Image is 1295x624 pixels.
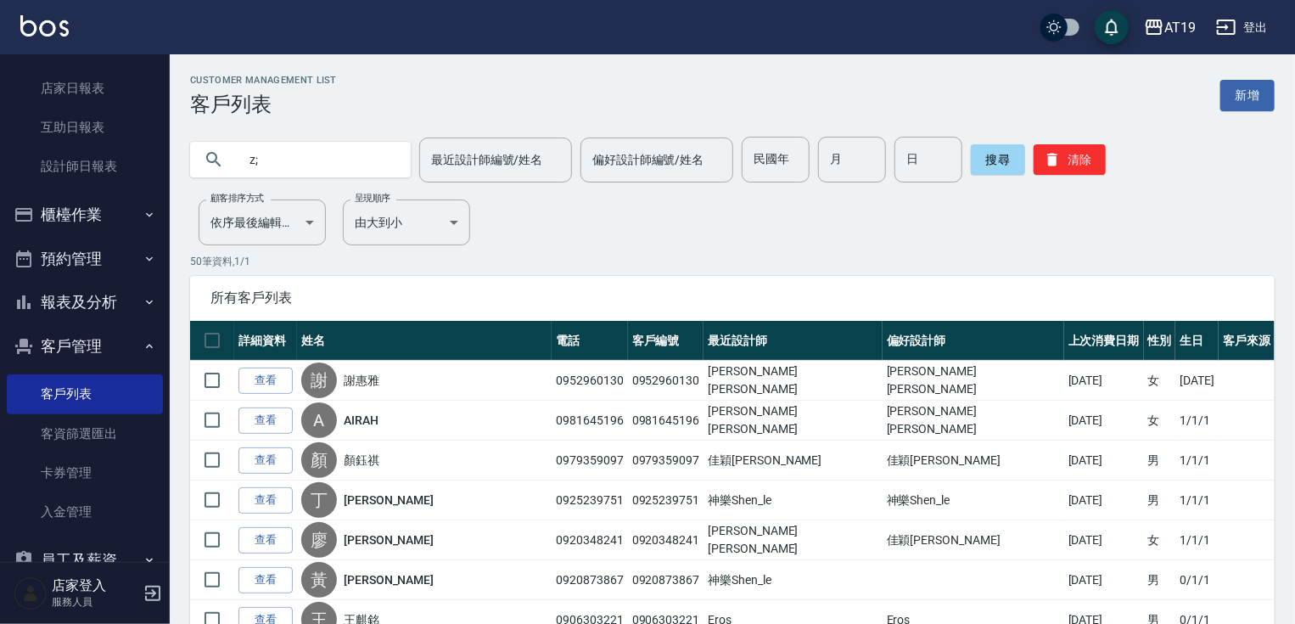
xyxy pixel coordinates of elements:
[190,75,337,86] h2: Customer Management List
[238,137,397,183] input: 搜尋關鍵字
[1209,12,1275,43] button: 登出
[1064,321,1144,361] th: 上次消費日期
[628,520,704,560] td: 0920348241
[190,254,1275,269] p: 50 筆資料, 1 / 1
[7,69,163,108] a: 店家日報表
[1064,560,1144,600] td: [DATE]
[343,200,470,245] div: 由大到小
[628,361,704,401] td: 0952960130
[628,560,704,600] td: 0920873867
[301,402,337,438] div: A
[7,324,163,368] button: 客戶管理
[1144,560,1176,600] td: 男
[1064,361,1144,401] td: [DATE]
[1144,361,1176,401] td: 女
[1034,144,1106,175] button: 清除
[883,321,1064,361] th: 偏好設計師
[7,538,163,582] button: 員工及薪資
[1219,321,1275,361] th: 客戶來源
[238,567,293,593] a: 查看
[297,321,552,361] th: 姓名
[552,560,628,600] td: 0920873867
[1144,321,1176,361] th: 性別
[344,452,379,469] a: 顏鈺祺
[7,108,163,147] a: 互助日報表
[704,361,883,401] td: [PERSON_NAME][PERSON_NAME]
[7,237,163,281] button: 預約管理
[238,368,293,394] a: 查看
[7,280,163,324] button: 報表及分析
[238,487,293,514] a: 查看
[1175,520,1219,560] td: 1/1/1
[552,441,628,481] td: 0979359097
[344,571,434,588] a: [PERSON_NAME]
[552,361,628,401] td: 0952960130
[704,481,883,520] td: 神樂Shen_le
[210,290,1254,306] span: 所有客戶列表
[344,412,378,429] a: AIRAH
[704,321,883,361] th: 最近設計師
[301,363,337,398] div: 謝
[199,200,326,245] div: 依序最後編輯時間
[704,441,883,481] td: 佳穎[PERSON_NAME]
[7,492,163,531] a: 入金管理
[1095,10,1129,44] button: save
[704,560,883,600] td: 神樂Shen_le
[628,481,704,520] td: 0925239751
[7,147,163,186] a: 設計師日報表
[1144,441,1176,481] td: 男
[628,441,704,481] td: 0979359097
[238,527,293,554] a: 查看
[52,577,138,594] h5: 店家登入
[7,374,163,413] a: 客戶列表
[238,447,293,474] a: 查看
[14,576,48,610] img: Person
[628,401,704,441] td: 0981645196
[20,15,69,37] img: Logo
[552,321,628,361] th: 電話
[883,441,1064,481] td: 佳穎[PERSON_NAME]
[883,520,1064,560] td: 佳穎[PERSON_NAME]
[552,401,628,441] td: 0981645196
[344,492,434,509] a: [PERSON_NAME]
[971,144,1025,175] button: 搜尋
[234,321,297,361] th: 詳細資料
[301,522,337,558] div: 廖
[883,401,1064,441] td: [PERSON_NAME][PERSON_NAME]
[552,520,628,560] td: 0920348241
[1137,10,1202,45] button: AT19
[238,408,293,434] a: 查看
[1064,441,1144,481] td: [DATE]
[1220,80,1275,111] a: 新增
[1064,520,1144,560] td: [DATE]
[7,193,163,237] button: 櫃檯作業
[1175,321,1219,361] th: 生日
[628,321,704,361] th: 客戶編號
[190,93,337,116] h3: 客戶列表
[704,520,883,560] td: [PERSON_NAME][PERSON_NAME]
[1175,361,1219,401] td: [DATE]
[883,481,1064,520] td: 神樂Shen_le
[1144,520,1176,560] td: 女
[344,531,434,548] a: [PERSON_NAME]
[52,594,138,610] p: 服務人員
[704,401,883,441] td: [PERSON_NAME][PERSON_NAME]
[7,453,163,492] a: 卡券管理
[1175,481,1219,520] td: 1/1/1
[1175,560,1219,600] td: 0/1/1
[344,372,379,389] a: 謝惠雅
[301,482,337,518] div: 丁
[552,481,628,520] td: 0925239751
[1064,401,1144,441] td: [DATE]
[1175,441,1219,481] td: 1/1/1
[1144,401,1176,441] td: 女
[1175,401,1219,441] td: 1/1/1
[355,192,390,205] label: 呈現順序
[1144,481,1176,520] td: 男
[301,442,337,478] div: 顏
[1164,17,1196,38] div: AT19
[883,361,1064,401] td: [PERSON_NAME][PERSON_NAME]
[210,192,264,205] label: 顧客排序方式
[301,562,337,598] div: 黃
[1064,481,1144,520] td: [DATE]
